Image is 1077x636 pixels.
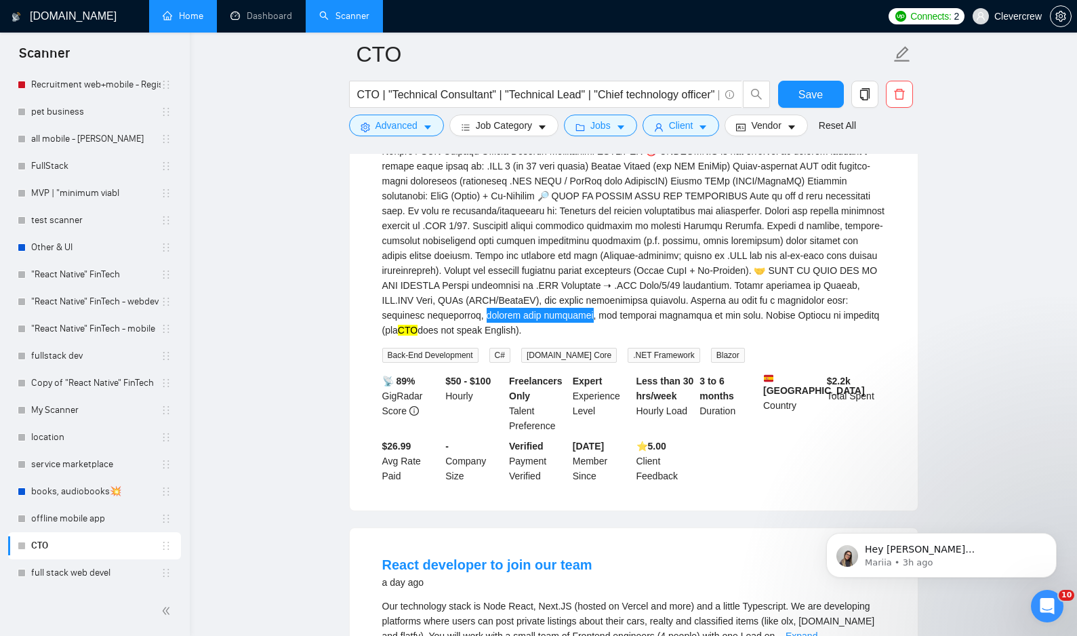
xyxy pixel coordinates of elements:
a: "React Native" FinTech - mobile [31,315,161,342]
span: 10 [1059,590,1074,601]
span: setting [361,122,370,132]
a: full stack web devel [31,559,161,587]
span: Client [669,118,693,133]
a: setting [1050,11,1072,22]
span: caret-down [698,122,708,132]
b: $50 - $100 [445,376,491,386]
a: dashboardDashboard [230,10,292,22]
span: bars [461,122,470,132]
div: Hourly [443,374,506,433]
a: CTO [31,532,161,559]
a: MVP | "minimum viabl [31,180,161,207]
span: delete [887,88,912,100]
iframe: Intercom live chat [1031,590,1063,622]
a: My Scanner [31,397,161,424]
button: search [743,81,770,108]
span: info-circle [725,90,734,99]
li: full stack web devel [8,559,181,587]
a: "React Native" FinTech [31,261,161,288]
a: fullstack dev [31,342,161,370]
span: holder [161,432,171,443]
span: idcard [736,122,746,132]
div: Country [760,374,824,433]
div: Avg Rate Paid [380,439,443,483]
li: FullStack [8,153,181,180]
mark: CTO [398,325,418,336]
a: test scanner [31,207,161,234]
span: holder [161,513,171,524]
b: ⭐️ 5.00 [636,441,666,452]
span: holder [161,351,171,361]
span: holder [161,378,171,389]
li: all mobile - Tonya [8,125,181,153]
span: caret-down [616,122,626,132]
span: caret-down [787,122,796,132]
b: Less than 30 hrs/week [636,376,694,401]
li: offline mobile app [8,505,181,532]
span: holder [161,79,171,90]
span: holder [161,161,171,172]
img: upwork-logo.png [895,11,906,22]
span: caret-down [537,122,547,132]
b: Expert [573,376,603,386]
div: Client Feedback [634,439,697,483]
button: settingAdvancedcaret-down [349,115,444,136]
button: barsJob Categorycaret-down [449,115,558,136]
a: homeHome [163,10,203,22]
div: Company Size [443,439,506,483]
span: Save [798,86,823,103]
b: $26.99 [382,441,411,452]
b: [GEOGRAPHIC_DATA] [763,374,865,396]
li: fullstack dev [8,342,181,370]
b: - [445,441,449,452]
span: holder [161,405,171,416]
a: Copy of "React Native" FinTech [31,370,161,397]
li: Other & UI [8,234,181,261]
li: test scanner [8,207,181,234]
li: "React Native" FinTech - mobile [8,315,181,342]
a: service marketplace [31,451,161,478]
span: holder [161,134,171,144]
li: MVP | "minimum viabl [8,180,181,207]
span: holder [161,459,171,470]
input: Search Freelance Jobs... [357,86,719,103]
div: GigRadar Score [380,374,443,433]
b: $ 2.2k [827,376,851,386]
span: double-left [161,604,175,618]
iframe: Intercom notifications message [806,504,1077,599]
span: holder [161,269,171,280]
div: Member Since [570,439,634,483]
b: Freelancers Only [509,376,563,401]
span: 2 [954,9,959,24]
span: holder [161,486,171,497]
span: info-circle [409,406,419,416]
li: books, audiobooks💥 [8,478,181,505]
span: .NET Framework [628,348,699,363]
img: logo [12,6,21,28]
b: [DATE] [573,441,604,452]
a: Other & UI [31,234,161,261]
span: search [744,88,769,100]
a: all mobile - [PERSON_NAME] [31,125,161,153]
span: folder [575,122,585,132]
span: C# [489,348,510,363]
a: pet business [31,98,161,125]
a: offline mobile app [31,505,161,532]
button: copy [851,81,878,108]
span: holder [161,323,171,334]
span: holder [161,106,171,117]
span: holder [161,188,171,199]
a: Reset All [819,118,856,133]
span: holder [161,540,171,551]
span: Connects: [910,9,951,24]
span: copy [852,88,878,100]
div: Hourly Load [634,374,697,433]
li: My Scanner [8,397,181,424]
span: [DOMAIN_NAME] Core [521,348,617,363]
li: "React Native" FinTech - webdev [8,288,181,315]
li: service marketplace [8,451,181,478]
span: holder [161,296,171,307]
